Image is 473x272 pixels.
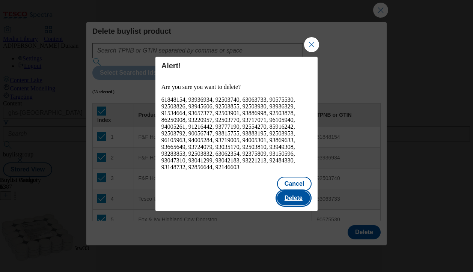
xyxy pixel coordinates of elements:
[277,177,312,191] button: Cancel
[277,191,310,205] button: Delete
[304,37,319,52] button: Close Modal
[161,84,312,90] p: Are you sure you want to delete?
[161,61,312,70] h4: Alert!
[155,57,318,211] div: Modal
[161,96,312,171] div: 61848154, 93936934, 92503740, 63063733, 90575530, 92503826, 93945606, 92503855, 92503930, 9393632...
